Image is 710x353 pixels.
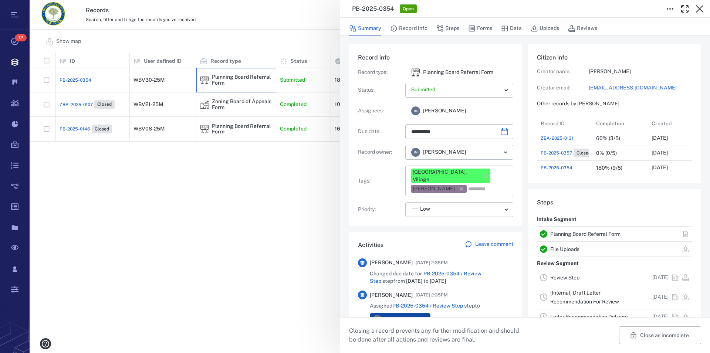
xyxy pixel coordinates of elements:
p: Leave comment [475,241,513,248]
p: [DATE] [652,135,668,142]
span: [PERSON_NAME] [370,292,413,299]
a: PB-2025-0354 / Review Step [392,303,463,309]
button: Close as incomplete [619,326,701,344]
p: Creator name: [537,68,589,75]
p: [DATE] [652,293,669,301]
button: Choose date, selected date is Oct 19, 2025 [497,124,512,139]
div: Record ID [541,113,565,134]
div: Record infoRecord type:icon Planning Board Referral FormPlanning Board Referral FormStatus:Assign... [349,44,522,232]
img: icon Planning Board Referral Form [411,68,420,77]
p: [DATE] [652,149,668,157]
button: Toggle to Edit Boxes [663,1,677,16]
p: [DATE] [652,313,669,320]
span: [DATE] [406,278,422,284]
div: J M [411,106,420,115]
p: Other records by [PERSON_NAME] [537,100,692,108]
a: Letter Recommendation Delivery [550,314,628,320]
a: PB-2025-0354 [541,164,572,171]
span: [PERSON_NAME] [385,316,427,323]
p: Submitted [411,86,501,94]
button: Close [692,1,707,16]
p: [DATE] [652,164,668,172]
a: Leave comment [465,241,513,250]
div: [GEOGRAPHIC_DATA], Village [413,169,479,183]
p: [DATE] [652,274,669,281]
p: [PERSON_NAME] [589,68,692,75]
div: Created [648,116,703,131]
h6: Record info [358,53,513,62]
button: Forms [468,21,492,35]
button: Reviews [568,21,597,35]
span: Low [420,206,430,213]
p: Record owner : [358,149,402,156]
span: [DATE] 2:35PM [416,291,448,299]
div: Created [652,113,672,134]
div: StepsIntake SegmentPlanning Board Referral FormFile UploadsReview SegmentReview Step[DATE][Intern... [528,189,701,339]
h6: Steps [537,198,692,207]
button: Summary [349,21,381,35]
p: Creator email: [537,84,589,92]
p: Priority : [358,206,402,213]
span: Open [401,6,415,12]
button: Steps [436,21,459,35]
p: Closing a record prevents any further modification and should be done after all actions and revie... [349,326,525,344]
span: Help [17,5,31,12]
a: ZBA-2025-0131 [541,135,574,142]
div: J M [373,315,382,324]
div: Citizen infoCreator name:[PERSON_NAME]Creator email:[EMAIL_ADDRESS][DOMAIN_NAME]Other records by ... [528,44,701,189]
div: 60% (3/5) [596,136,620,141]
p: Due date : [358,128,402,135]
h6: Citizen info [537,53,692,62]
div: 180% (9/5) [596,165,622,171]
p: Intake Segment [537,213,577,226]
p: Record type : [358,69,402,76]
p: Tags : [358,177,402,185]
button: Uploads [531,21,559,35]
span: [DATE] [430,278,446,284]
a: [EMAIL_ADDRESS][DOMAIN_NAME] [589,84,692,92]
a: Planning Board Referral Form [550,231,621,237]
span: PB-2025-0357 [541,150,572,156]
span: [PERSON_NAME] [423,107,466,115]
a: [Internal] Draft Letter Recommendation For Review [550,290,619,305]
button: Toggle Fullscreen [677,1,692,16]
span: [DATE] 2:35PM [416,258,448,267]
div: J M [411,148,420,157]
p: Planning Board Referral Form [423,69,493,76]
span: 12 [15,34,27,41]
div: Completion [592,116,648,131]
h3: PB-2025-0354 [352,4,394,13]
span: [PERSON_NAME] [370,259,413,267]
span: [PERSON_NAME] [423,149,466,156]
a: PB-2025-0354 / Review Step [370,271,481,284]
button: Data [501,21,522,35]
a: File Uploads [550,246,579,252]
button: Open [500,147,511,157]
p: Assignees : [358,107,402,115]
button: Record info [390,21,427,35]
span: Assigned step to [370,302,480,310]
p: Status : [358,86,402,94]
div: [PERSON_NAME] [413,185,455,193]
div: Record ID [537,116,592,131]
p: Review Segment [537,257,579,270]
a: Review Step [550,275,579,281]
div: Planning Board Referral Form [411,68,420,77]
a: PB-2025-0357Closed [541,149,594,157]
div: 0% (0/5) [596,150,617,156]
div: Completion [596,113,624,134]
span: Changed due date for step from to [370,270,513,285]
h6: Activities [358,241,383,250]
span: Closed [575,150,592,156]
